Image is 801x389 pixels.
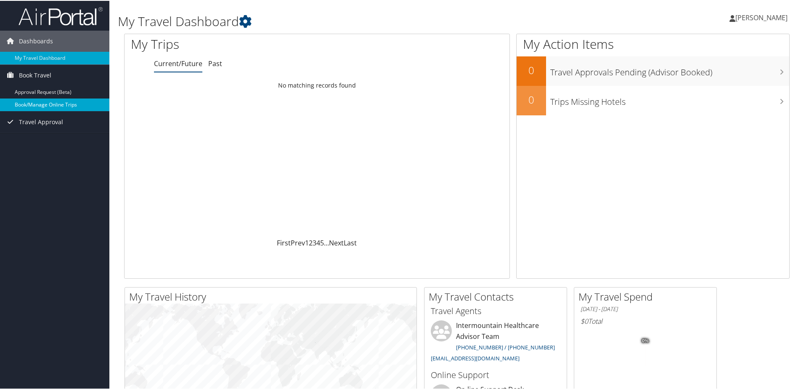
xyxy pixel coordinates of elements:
h1: My Action Items [517,35,789,52]
a: First [277,237,291,247]
span: … [324,237,329,247]
h6: [DATE] - [DATE] [581,304,710,312]
a: Prev [291,237,305,247]
h2: My Travel Spend [578,289,716,303]
h2: 0 [517,62,546,77]
span: [PERSON_NAME] [735,12,788,21]
span: Dashboards [19,30,53,51]
a: 3 [313,237,316,247]
a: 4 [316,237,320,247]
h3: Online Support [431,368,560,380]
li: Intermountain Healthcare Advisor Team [427,320,565,365]
a: Current/Future [154,58,202,67]
h3: Travel Agents [431,304,560,316]
h2: 0 [517,92,546,106]
a: 1 [305,237,309,247]
img: airportal-logo.png [19,5,103,25]
a: Last [344,237,357,247]
span: Book Travel [19,64,51,85]
span: Travel Approval [19,111,63,132]
a: [PERSON_NAME] [729,4,796,29]
h3: Trips Missing Hotels [550,91,789,107]
span: $0 [581,316,588,325]
h1: My Trips [131,35,343,52]
a: Past [208,58,222,67]
a: [EMAIL_ADDRESS][DOMAIN_NAME] [431,354,520,361]
a: 2 [309,237,313,247]
a: 5 [320,237,324,247]
td: No matching records found [125,77,509,92]
h2: My Travel History [129,289,416,303]
a: Next [329,237,344,247]
h6: Total [581,316,710,325]
h3: Travel Approvals Pending (Advisor Booked) [550,61,789,77]
a: 0Travel Approvals Pending (Advisor Booked) [517,56,789,85]
tspan: 0% [642,338,649,343]
h2: My Travel Contacts [429,289,567,303]
a: 0Trips Missing Hotels [517,85,789,115]
a: [PHONE_NUMBER] / [PHONE_NUMBER] [456,343,555,350]
h1: My Travel Dashboard [118,12,570,29]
